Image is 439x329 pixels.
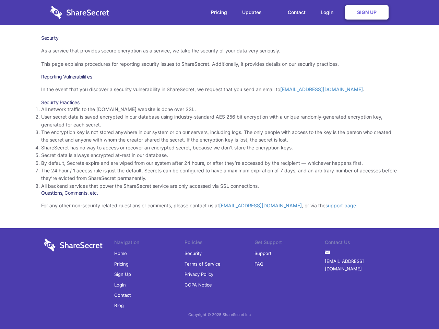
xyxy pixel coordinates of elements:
[41,74,398,80] h3: Reporting Vulnerabilities
[114,248,127,258] a: Home
[254,239,325,248] li: Get Support
[41,35,398,41] h1: Security
[281,2,312,23] a: Contact
[185,280,212,290] a: CCPA Notice
[41,182,398,190] li: All backend services that power the ShareSecret service are only accessed via SSL connections.
[41,113,398,129] li: User secret data is saved encrypted in our database using industry-standard AES 256 bit encryptio...
[314,2,344,23] a: Login
[114,239,185,248] li: Navigation
[345,5,389,20] a: Sign Up
[185,239,255,248] li: Policies
[185,269,213,279] a: Privacy Policy
[44,239,103,252] img: logo-wordmark-white-trans-d4663122ce5f474addd5e946df7df03e33cb6a1c49d2221995e7729f52c070b2.svg
[280,86,363,92] a: [EMAIL_ADDRESS][DOMAIN_NAME]
[325,239,395,248] li: Contact Us
[41,99,398,106] h3: Security Practices
[41,106,398,113] li: All network traffic to the [DOMAIN_NAME] website is done over SSL.
[50,6,109,19] img: logo-wordmark-white-trans-d4663122ce5f474addd5e946df7df03e33cb6a1c49d2221995e7729f52c070b2.svg
[185,248,202,258] a: Security
[41,167,398,182] li: The 24 hour / 1 access rule is just the default. Secrets can be configured to have a maximum expi...
[254,259,263,269] a: FAQ
[114,259,129,269] a: Pricing
[41,144,398,151] li: ShareSecret has no way to access or recover an encrypted secret, because we don’t store the encry...
[41,159,398,167] li: By default, Secrets expire and are wiped from our system after 24 hours, or after they’re accesse...
[114,280,126,290] a: Login
[114,290,131,300] a: Contact
[325,256,395,274] a: [EMAIL_ADDRESS][DOMAIN_NAME]
[254,248,271,258] a: Support
[185,259,221,269] a: Terms of Service
[219,203,302,208] a: [EMAIL_ADDRESS][DOMAIN_NAME]
[41,60,398,68] p: This page explains procedures for reporting security issues to ShareSecret. Additionally, it prov...
[41,202,398,209] p: For any other non-security related questions or comments, please contact us at , or via the .
[41,86,398,93] p: In the event that you discover a security vulnerability in ShareSecret, we request that you send ...
[41,151,398,159] li: Secret data is always encrypted at-rest in our database.
[41,190,398,196] h3: Questions, Comments, etc.
[41,129,398,144] li: The encryption key is not stored anywhere in our system or on our servers, including logs. The on...
[325,203,356,208] a: support page
[204,2,234,23] a: Pricing
[41,47,398,54] p: As a service that provides secure encryption as a service, we take the security of your data very...
[114,269,131,279] a: Sign Up
[114,300,124,310] a: Blog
